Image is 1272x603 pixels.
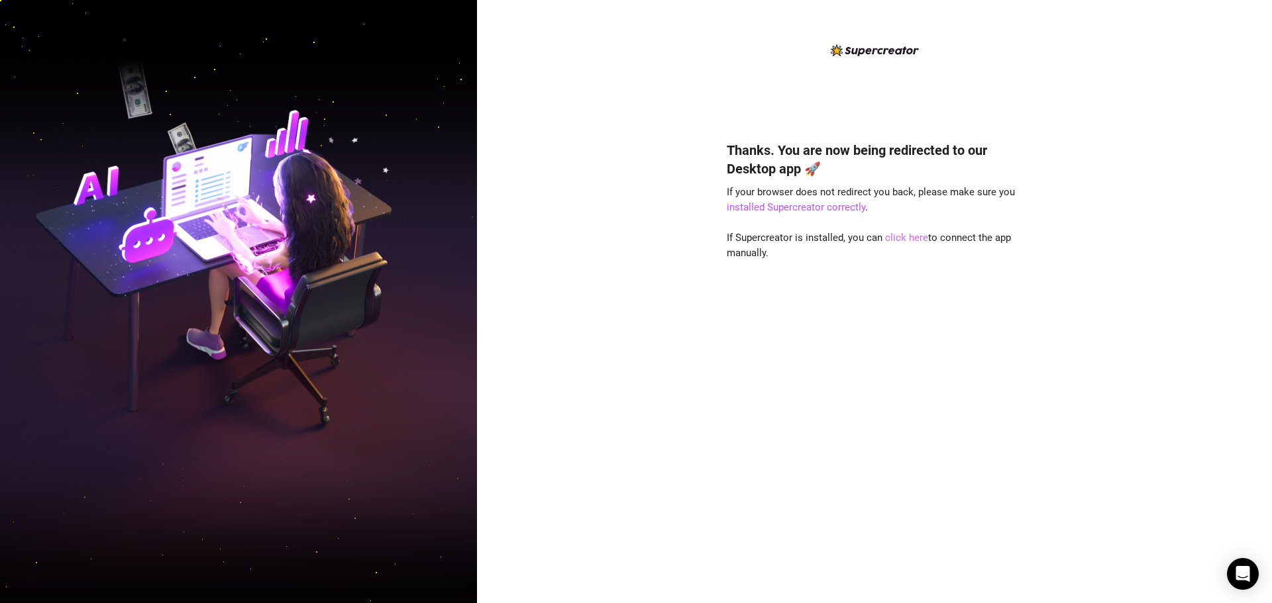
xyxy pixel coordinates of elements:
[727,232,1011,259] span: If Supercreator is installed, you can to connect the app manually.
[727,186,1015,214] span: If your browser does not redirect you back, please make sure you .
[831,44,919,56] img: logo-BBDzfeDw.svg
[885,232,928,244] a: click here
[727,141,1022,178] h4: Thanks. You are now being redirected to our Desktop app 🚀
[1227,558,1259,590] div: Open Intercom Messenger
[727,201,865,213] a: installed Supercreator correctly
